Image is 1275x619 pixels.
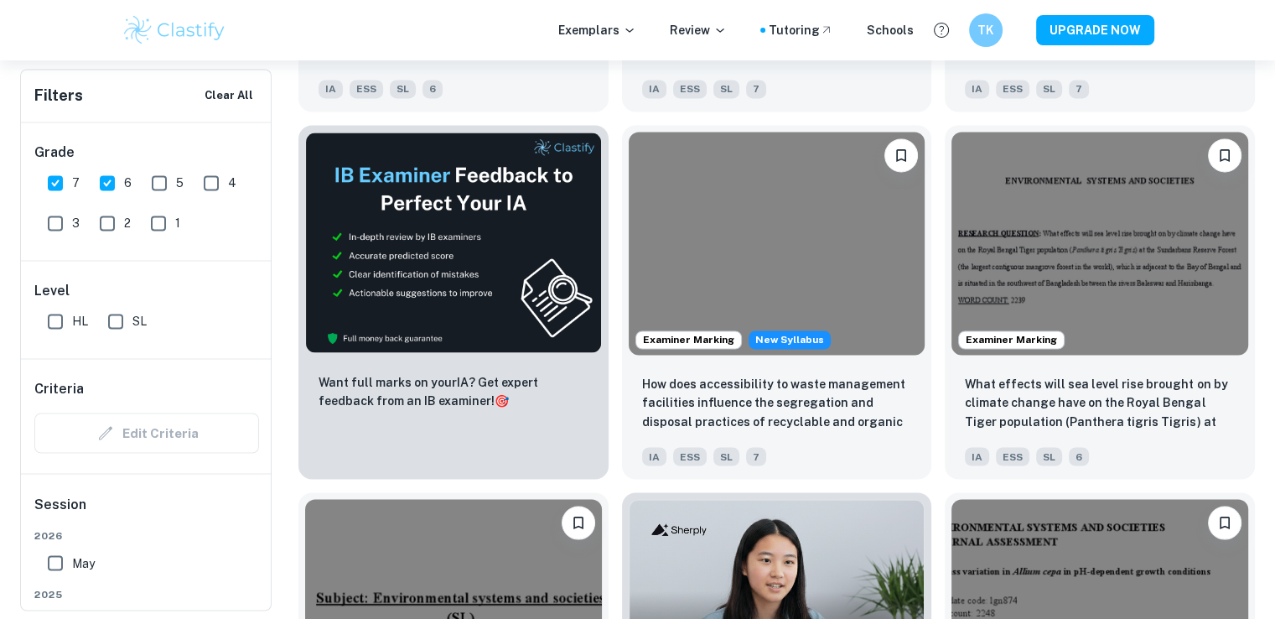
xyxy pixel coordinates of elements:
span: 7 [746,447,766,466]
span: May [72,554,95,572]
span: 2025 [34,586,259,601]
button: Bookmark [1208,506,1241,539]
h6: Filters [34,84,83,107]
button: TK [969,13,1003,47]
button: UPGRADE NOW [1036,15,1154,45]
span: IA [642,447,666,466]
span: IA [965,447,989,466]
h6: TK [976,21,995,39]
span: IA [319,80,343,98]
span: 4 [228,174,236,192]
button: Clear All [200,83,257,108]
span: IA [642,80,666,98]
span: 3 [72,214,80,232]
p: How does accessibility to waste management facilities influence the segregation and disposal prac... [642,375,912,432]
img: Thumbnail [305,132,602,352]
span: Examiner Marking [959,332,1064,347]
span: 2026 [34,528,259,543]
h6: Grade [34,143,259,163]
span: ESS [673,80,707,98]
a: Examiner MarkingStarting from the May 2026 session, the ESS IA requirements have changed. We crea... [622,125,932,478]
a: ThumbnailWant full marks on yourIA? Get expert feedback from an IB examiner! [298,125,609,478]
span: SL [132,312,147,330]
h6: Session [34,494,259,528]
a: Tutoring [769,21,833,39]
p: What effects will sea level rise brought on by climate change have on the Royal Bengal Tiger popu... [965,375,1235,432]
a: Schools [867,21,914,39]
p: Review [670,21,727,39]
h6: Level [34,281,259,301]
span: New Syllabus [749,330,831,349]
span: Examiner Marking [636,332,741,347]
span: 6 [1069,447,1089,466]
span: ESS [996,80,1029,98]
div: Starting from the May 2026 session, the ESS IA requirements have changed. We created this exempla... [749,330,831,349]
span: SL [1036,447,1062,466]
span: 1 [175,214,180,232]
button: Bookmark [562,506,595,539]
span: 7 [746,80,766,98]
span: 7 [72,174,80,192]
span: 5 [176,174,184,192]
button: Bookmark [884,138,918,172]
button: Help and Feedback [927,16,956,44]
span: ESS [996,447,1029,466]
span: SL [713,447,739,466]
span: ESS [350,80,383,98]
div: Criteria filters are unavailable when searching by topic [34,413,259,453]
h6: Criteria [34,379,84,399]
span: 7 [1069,80,1089,98]
img: ESS IA example thumbnail: What effects will sea level rise brought [951,132,1248,354]
p: Exemplars [558,21,636,39]
span: 6 [422,80,443,98]
span: SL [390,80,416,98]
a: Examiner MarkingBookmarkWhat effects will sea level rise brought on by climate change have on the... [945,125,1255,478]
img: Clastify logo [122,13,228,47]
span: ESS [673,447,707,466]
img: ESS IA example thumbnail: How does accessibility to waste manageme [629,132,925,354]
span: IA [965,80,989,98]
p: Want full marks on your IA ? Get expert feedback from an IB examiner! [319,373,588,410]
span: SL [713,80,739,98]
span: 2 [124,214,131,232]
span: HL [72,312,88,330]
span: SL [1036,80,1062,98]
span: 6 [124,174,132,192]
span: 🎯 [495,394,509,408]
button: Bookmark [1208,138,1241,172]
